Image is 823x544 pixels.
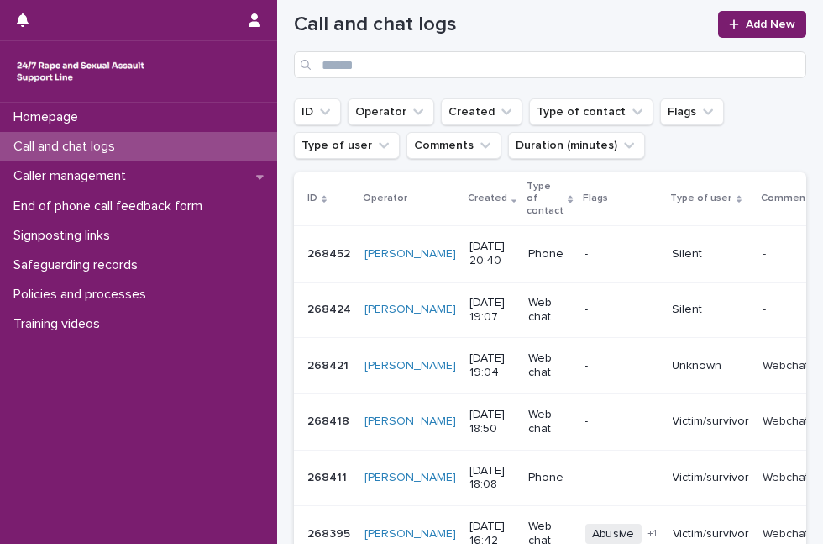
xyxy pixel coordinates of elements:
[468,189,507,208] p: Created
[718,11,806,38] a: Add New
[348,98,434,125] button: Operator
[673,359,750,373] p: Unknown
[763,299,770,317] p: -
[673,471,750,485] p: Victim/survivor
[307,467,350,485] p: 268411
[7,139,128,155] p: Call and chat logs
[508,132,645,159] button: Duration (minutes)
[469,240,515,268] p: [DATE] 20:40
[762,189,815,208] p: Comments
[307,189,317,208] p: ID
[528,351,571,380] p: Web chat
[527,177,564,220] p: Type of contact
[307,411,353,429] p: 268418
[673,527,750,541] p: Victim/survivor
[364,527,456,541] a: [PERSON_NAME]
[528,471,571,485] p: Phone
[307,299,354,317] p: 268424
[469,464,515,493] p: [DATE] 18:08
[364,359,456,373] a: [PERSON_NAME]
[364,471,456,485] a: [PERSON_NAME]
[307,524,354,541] p: 268395
[364,247,456,261] a: [PERSON_NAME]
[660,98,724,125] button: Flags
[584,189,609,208] p: Flags
[585,415,659,429] p: -
[364,303,456,317] a: [PERSON_NAME]
[528,247,571,261] p: Phone
[7,198,216,214] p: End of phone call feedback form
[294,132,400,159] button: Type of user
[294,13,708,37] h1: Call and chat logs
[7,228,123,244] p: Signposting links
[673,303,750,317] p: Silent
[528,408,571,436] p: Web chat
[469,296,515,325] p: [DATE] 19:07
[7,316,113,332] p: Training videos
[673,247,750,261] p: Silent
[7,257,151,273] p: Safeguarding records
[469,408,515,436] p: [DATE] 18:50
[7,168,139,184] p: Caller management
[7,287,160,303] p: Policies and processes
[406,132,501,159] button: Comments
[763,244,770,261] p: -
[7,109,92,125] p: Homepage
[13,55,148,88] img: rhQMoQhaT3yELyF149Cw
[746,18,795,30] span: Add New
[469,351,515,380] p: [DATE] 19:04
[585,359,659,373] p: -
[585,303,659,317] p: -
[307,356,352,373] p: 268421
[528,296,571,325] p: Web chat
[441,98,522,125] button: Created
[307,244,354,261] p: 268452
[364,415,456,429] a: [PERSON_NAME]
[294,51,806,78] input: Search
[585,471,659,485] p: -
[673,415,750,429] p: Victim/survivor
[363,189,407,208] p: Operator
[585,247,659,261] p: -
[529,98,653,125] button: Type of contact
[294,98,341,125] button: ID
[671,189,732,208] p: Type of user
[648,529,658,539] span: + 1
